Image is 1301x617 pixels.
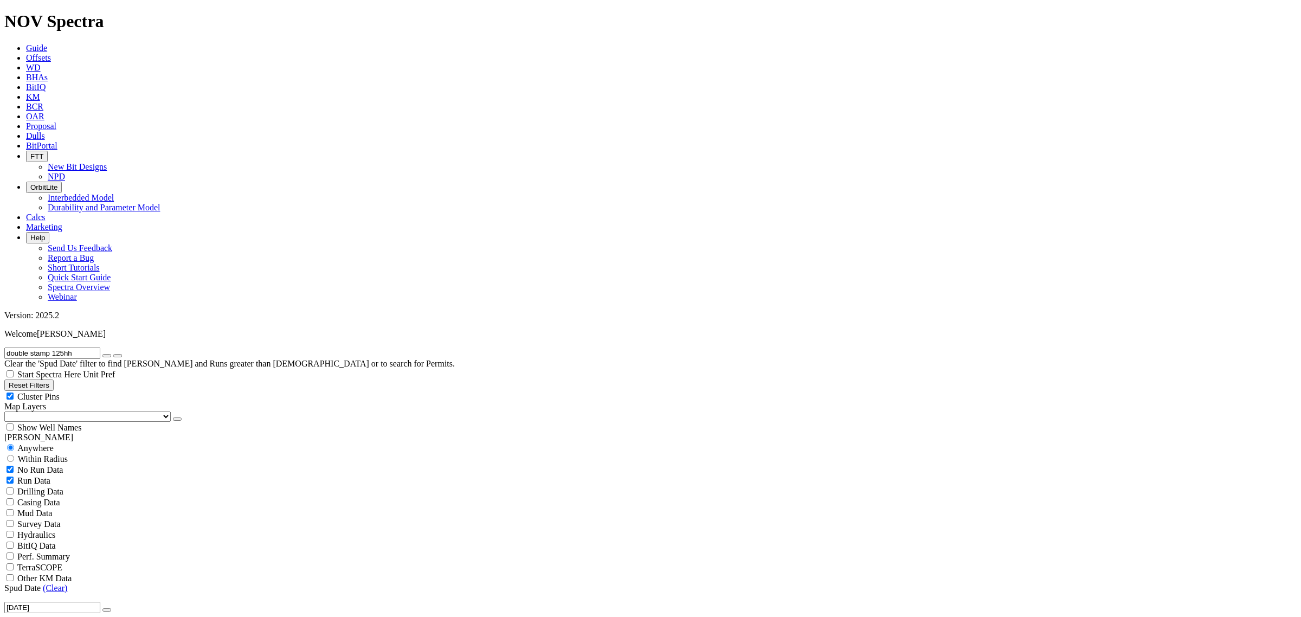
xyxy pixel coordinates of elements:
a: Quick Start Guide [48,273,111,282]
button: Reset Filters [4,380,54,391]
a: OAR [26,112,44,121]
span: Cluster Pins [17,392,60,401]
a: KM [26,92,40,101]
a: BitIQ [26,82,46,92]
span: Clear the 'Spud Date' filter to find [PERSON_NAME] and Runs greater than [DEMOGRAPHIC_DATA] or to... [4,359,455,368]
span: Mud Data [17,509,52,518]
a: Webinar [48,292,77,301]
span: OrbitLite [30,183,57,191]
span: Within Radius [18,454,68,464]
a: Offsets [26,53,51,62]
filter-controls-checkbox: TerraSCOPE Data [4,562,1297,573]
a: NPD [48,172,65,181]
span: BitIQ Data [17,541,56,550]
button: OrbitLite [26,182,62,193]
button: Help [26,232,49,243]
span: Unit Pref [83,370,115,379]
a: Short Tutorials [48,263,100,272]
a: Send Us Feedback [48,243,112,253]
span: Anywhere [17,444,54,453]
button: FTT [26,151,48,162]
span: FTT [30,152,43,160]
span: Casing Data [17,498,60,507]
span: Spud Date [4,583,41,593]
a: Dulls [26,131,45,140]
a: BCR [26,102,43,111]
a: Report a Bug [48,253,94,262]
a: Proposal [26,121,56,131]
span: No Run Data [17,465,63,474]
a: Marketing [26,222,62,232]
a: BitPortal [26,141,57,150]
span: Show Well Names [17,423,81,432]
input: Start Spectra Here [7,370,14,377]
a: (Clear) [43,583,67,593]
span: [PERSON_NAME] [37,329,106,338]
span: TerraSCOPE [17,563,62,572]
a: Interbedded Model [48,193,114,202]
p: Welcome [4,329,1297,339]
span: Perf. Summary [17,552,70,561]
span: Other KM Data [17,574,72,583]
span: Start Spectra Here [17,370,81,379]
span: Hydraulics [17,530,55,539]
h1: NOV Spectra [4,11,1297,31]
a: Durability and Parameter Model [48,203,160,212]
a: New Bit Designs [48,162,107,171]
filter-controls-checkbox: Performance Summary [4,551,1297,562]
a: BHAs [26,73,48,82]
div: Version: 2025.2 [4,311,1297,320]
span: Run Data [17,476,50,485]
div: [PERSON_NAME] [4,433,1297,442]
a: Guide [26,43,47,53]
filter-controls-checkbox: Hydraulics Analysis [4,529,1297,540]
a: Spectra Overview [48,282,110,292]
a: WD [26,63,41,72]
span: Map Layers [4,402,46,411]
span: Survey Data [17,519,61,529]
input: After [4,602,100,613]
a: Calcs [26,213,46,222]
span: Help [30,234,45,242]
input: Search [4,348,100,359]
span: Drilling Data [17,487,63,496]
filter-controls-checkbox: TerraSCOPE Data [4,573,1297,583]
